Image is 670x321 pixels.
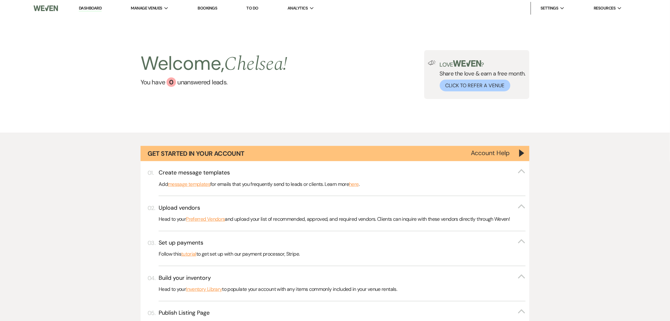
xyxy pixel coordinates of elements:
[186,215,225,223] a: Preferred Vendors
[159,215,526,223] p: Head to your and upload your list of recommended, approved, and required vendors. Clients can inq...
[141,50,288,77] h2: Welcome,
[428,60,436,65] img: loud-speaker-illustration.svg
[159,274,526,282] button: Build your inventory
[181,250,196,258] a: tutorial
[440,60,526,68] p: Love ?
[440,80,510,91] button: Click to Refer a Venue
[159,285,526,293] p: Head to your to populate your account with any items commonly included in your venue rentals.
[288,5,308,11] span: Analytics
[198,5,217,11] a: Bookings
[168,180,210,188] a: message templates
[471,150,510,156] button: Account Help
[159,239,203,247] h3: Set up payments
[159,169,526,177] button: Create message templates
[159,180,526,188] p: Add for emails that you frequently send to leads or clients. Learn more .
[436,60,526,91] div: Share the love & earn a free month.
[159,239,526,247] button: Set up payments
[349,180,358,188] a: here
[186,285,222,293] a: Inventory Library
[159,309,526,317] button: Publish Listing Page
[540,5,559,11] span: Settings
[167,77,176,87] div: 0
[159,204,200,212] h3: Upload vendors
[224,49,288,79] span: Chelsea !
[148,149,244,158] h1: Get Started in Your Account
[247,5,258,11] a: To Do
[159,204,526,212] button: Upload vendors
[159,274,211,282] h3: Build your inventory
[34,2,58,15] img: Weven Logo
[594,5,616,11] span: Resources
[131,5,162,11] span: Manage Venues
[159,169,230,177] h3: Create message templates
[159,309,210,317] h3: Publish Listing Page
[79,5,102,11] a: Dashboard
[159,250,526,258] p: Follow this to get set up with our payment processor, Stripe.
[141,77,288,87] a: You have 0 unanswered leads.
[453,60,481,67] img: weven-logo-green.svg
